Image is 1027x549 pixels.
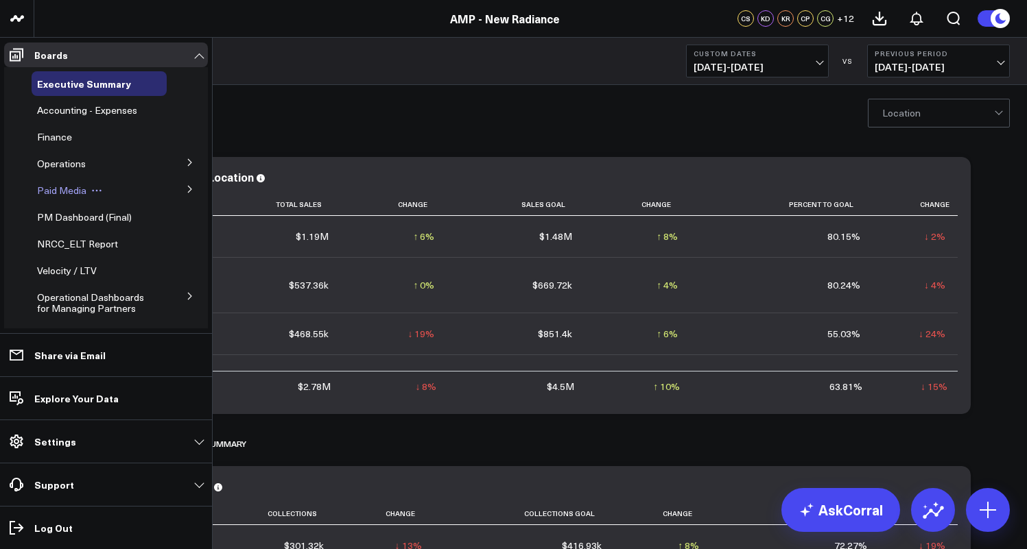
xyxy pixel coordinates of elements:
a: PM Dashboard (Final) [37,212,132,223]
button: Custom Dates[DATE]-[DATE] [686,45,829,77]
a: AskCorral [781,488,900,532]
div: CP [797,10,814,27]
div: ↑ 6% [413,230,434,243]
div: ↓ 19% [408,327,434,341]
div: ↑ 4% [657,278,678,292]
div: $1.19M [296,230,329,243]
a: NRCC_ELT Report [37,239,118,249]
div: $851.4k [538,327,572,341]
th: Collections Goal [434,502,614,525]
div: $669.72k [532,278,572,292]
div: ↓ 15% [921,380,947,393]
div: KD [757,10,774,27]
a: Executive Summary [37,78,131,89]
a: Operations [37,158,86,169]
div: 80.24% [827,278,860,292]
span: Executive Summary [37,77,131,90]
th: Change [341,193,447,216]
p: Share via Email [34,350,106,361]
button: Add Board [32,323,102,347]
div: ↑ 8% [657,369,678,382]
div: 63.81% [829,380,862,393]
div: 79.35% [827,369,860,382]
a: Operational Dashboards for Managing Partners [37,292,155,314]
th: Change [585,193,691,216]
th: Change [336,502,434,525]
th: Total Sales [199,193,341,216]
button: Previous Period[DATE]-[DATE] [867,45,1010,77]
span: Operations [37,157,86,170]
div: ↓ 8% [415,380,436,393]
th: Percent To Goal [711,502,879,525]
p: Log Out [34,522,73,533]
div: $1.48M [539,230,572,243]
p: Boards [34,49,68,60]
div: $319.94k [289,369,329,382]
div: ↑ 0% [413,278,434,292]
a: AMP - New Radiance [450,11,560,26]
p: Settings [34,436,76,447]
span: [DATE] - [DATE] [694,62,821,73]
th: Sales Goal [447,193,584,216]
div: ↑ 8% [657,230,678,243]
th: Collections [199,502,336,525]
b: Custom Dates [694,49,821,58]
div: ↓ 2% [413,369,434,382]
div: CG [817,10,834,27]
div: VS [836,57,860,65]
span: Paid Media [37,184,86,197]
span: Velocity / LTV [37,264,97,277]
div: $537.36k [289,278,329,292]
div: ↓ 2% [924,230,945,243]
div: $468.55k [289,327,329,341]
div: ↓ 9% [924,369,945,382]
span: Finance [37,130,72,143]
th: Change [614,502,711,525]
div: CS [737,10,754,27]
button: +12 [837,10,854,27]
span: Accounting - Expenses [37,103,137,117]
a: Log Out [4,515,208,540]
div: $4.5M [547,380,574,393]
span: + 12 [837,14,854,23]
div: KR [777,10,794,27]
a: Velocity / LTV [37,265,97,276]
div: ↑ 6% [657,327,678,341]
span: Operational Dashboards for Managing Partners [37,291,144,315]
th: Change [873,193,958,216]
a: Finance [37,132,72,143]
div: ↑ 10% [653,380,680,393]
div: ↓ 24% [919,327,945,341]
div: ↓ 4% [924,278,945,292]
div: 55.03% [827,327,860,341]
div: $2.78M [298,380,331,393]
p: Explore Your Data [34,393,119,404]
a: Accounting - Expenses [37,105,137,116]
b: Previous Period [875,49,1002,58]
span: NRCC_ELT Report [37,237,118,250]
div: 80.15% [827,230,860,243]
a: Paid Media [37,185,86,196]
p: Support [34,479,74,490]
th: Percent To Goal [690,193,873,216]
span: [DATE] - [DATE] [875,62,1002,73]
span: PM Dashboard (Final) [37,210,132,223]
div: $403.18k [532,369,572,382]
